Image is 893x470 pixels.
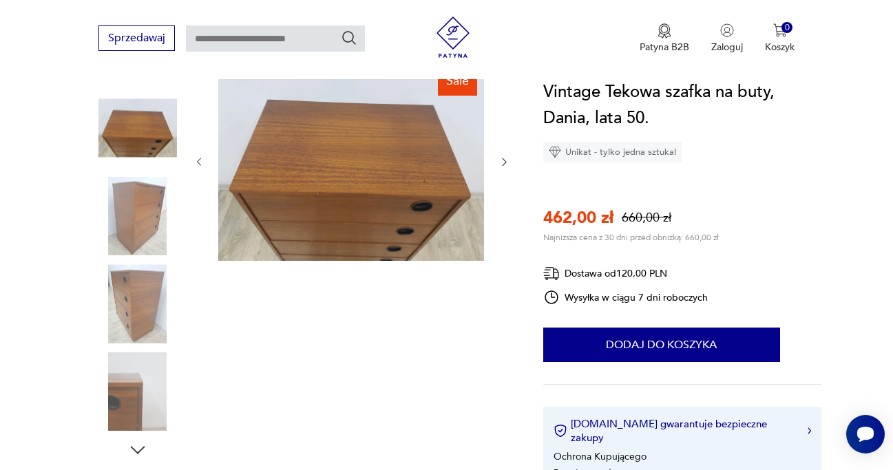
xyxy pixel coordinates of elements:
p: Najniższa cena z 30 dni przed obniżką: 660,00 zł [543,232,719,243]
p: Patyna B2B [640,41,689,54]
a: Sprzedawaj [98,34,175,44]
img: Zdjęcie produktu Vintage Tekowa szafka na buty, Dania, lata 50. [98,352,177,431]
button: Patyna B2B [640,23,689,54]
iframe: Smartsupp widget button [846,415,885,453]
img: Patyna - sklep z meblami i dekoracjami vintage [432,17,474,58]
div: 0 [781,22,793,34]
div: Dostawa od 120,00 PLN [543,265,708,282]
img: Ikona koszyka [773,23,787,37]
button: Sprzedawaj [98,25,175,51]
p: 462,00 zł [543,206,613,229]
img: Ikonka użytkownika [720,23,734,37]
img: Ikona dostawy [543,265,560,282]
img: Zdjęcie produktu Vintage Tekowa szafka na buty, Dania, lata 50. [98,89,177,167]
a: Ikona medaluPatyna B2B [640,23,689,54]
p: Koszyk [765,41,795,54]
img: Ikona medalu [658,23,671,39]
p: 660,00 zł [622,209,671,226]
img: Ikona certyfikatu [554,424,567,438]
div: Sale [438,67,477,96]
button: Zaloguj [711,23,743,54]
p: Zaloguj [711,41,743,54]
img: Ikona diamentu [549,146,561,158]
img: Ikona strzałki w prawo [808,427,812,434]
li: Ochrona Kupującego [554,450,647,463]
button: [DOMAIN_NAME] gwarantuje bezpieczne zakupy [554,417,812,445]
div: Unikat - tylko jedna sztuka! [543,142,682,162]
img: Zdjęcie produktu Vintage Tekowa szafka na buty, Dania, lata 50. [98,177,177,255]
img: Zdjęcie produktu Vintage Tekowa szafka na buty, Dania, lata 50. [98,264,177,343]
button: 0Koszyk [765,23,795,54]
button: Dodaj do koszyka [543,328,780,362]
img: Zdjęcie produktu Vintage Tekowa szafka na buty, Dania, lata 50. [218,61,484,261]
h1: Vintage Tekowa szafka na buty, Dania, lata 50. [543,79,822,131]
div: Wysyłka w ciągu 7 dni roboczych [543,289,708,306]
button: Szukaj [341,30,357,46]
